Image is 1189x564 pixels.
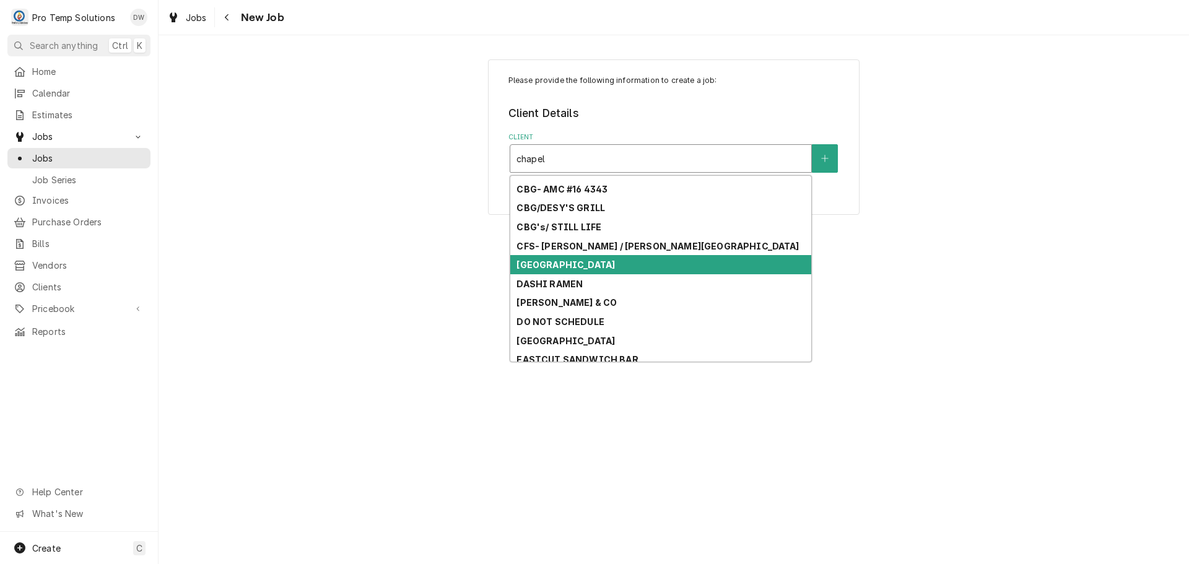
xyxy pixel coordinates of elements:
[516,336,615,346] strong: [GEOGRAPHIC_DATA]
[130,9,147,26] div: DW
[112,39,128,52] span: Ctrl
[32,485,143,498] span: Help Center
[7,255,150,275] a: Vendors
[508,75,840,86] p: Please provide the following information to create a job:
[7,233,150,254] a: Bills
[516,184,608,194] strong: CBG- AMC #16 4343
[7,321,150,342] a: Reports
[7,148,150,168] a: Jobs
[7,482,150,502] a: Go to Help Center
[130,9,147,26] div: Dana Williams's Avatar
[488,59,860,215] div: Job Create/Update
[508,75,840,173] div: Job Create/Update Form
[32,215,144,228] span: Purchase Orders
[32,543,61,553] span: Create
[7,126,150,147] a: Go to Jobs
[30,39,98,52] span: Search anything
[508,132,840,173] div: Client
[516,316,604,327] strong: DO NOT SCHEDULE
[516,241,799,251] strong: CFS- [PERSON_NAME] / [PERSON_NAME][GEOGRAPHIC_DATA]
[32,194,144,207] span: Invoices
[7,105,150,125] a: Estimates
[516,297,617,308] strong: [PERSON_NAME] & CO
[7,61,150,82] a: Home
[516,222,601,232] strong: CBG's/ STILL LIFE
[32,65,144,78] span: Home
[217,7,237,27] button: Navigate back
[136,542,142,555] span: C
[32,173,144,186] span: Job Series
[32,152,144,165] span: Jobs
[508,105,840,121] legend: Client Details
[7,298,150,319] a: Go to Pricebook
[7,35,150,56] button: Search anythingCtrlK
[11,9,28,26] div: P
[7,83,150,103] a: Calendar
[516,354,638,365] strong: EASTCUT SANDWICH BAR
[32,302,126,315] span: Pricebook
[516,202,605,213] strong: CBG/DESY'S GRILL
[11,9,28,26] div: Pro Temp Solutions's Avatar
[32,108,144,121] span: Estimates
[7,212,150,232] a: Purchase Orders
[162,7,212,28] a: Jobs
[7,170,150,190] a: Job Series
[32,87,144,100] span: Calendar
[186,11,207,24] span: Jobs
[32,130,126,143] span: Jobs
[812,144,838,173] button: Create New Client
[32,280,144,293] span: Clients
[821,154,829,163] svg: Create New Client
[508,132,840,142] label: Client
[32,237,144,250] span: Bills
[32,325,144,338] span: Reports
[32,507,143,520] span: What's New
[237,9,284,26] span: New Job
[7,503,150,524] a: Go to What's New
[32,11,115,24] div: Pro Temp Solutions
[137,39,142,52] span: K
[7,190,150,210] a: Invoices
[516,259,615,270] strong: [GEOGRAPHIC_DATA]
[7,277,150,297] a: Clients
[32,259,144,272] span: Vendors
[516,279,583,289] strong: DASHI RAMEN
